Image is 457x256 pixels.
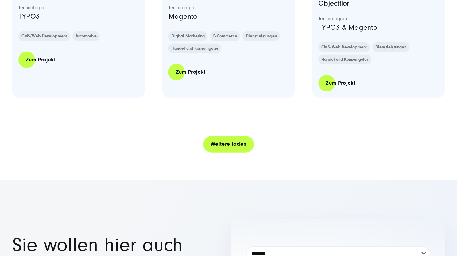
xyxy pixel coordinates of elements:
[168,11,289,22] p: Magento
[318,22,439,33] p: TYPO3 & Magento
[318,42,370,52] a: CMS/Web Development
[18,5,139,11] strong: Technologie
[18,31,70,41] a: CMS/Web Development
[18,51,63,68] a: Zum Projekt
[168,63,213,81] a: Zum Projekt
[72,31,100,41] a: Automotive
[242,31,280,41] a: Dienstleistungen
[168,31,207,41] a: Digital Marketing
[318,16,439,22] strong: Technologien
[168,44,221,53] a: Handel und Konsumgüter
[318,55,371,64] a: Handel und Konsumgüter
[318,74,363,92] a: Zum Projekt
[168,5,289,11] strong: Technologie
[210,31,240,41] a: E-Commerce
[18,11,139,22] p: TYPO3
[203,135,254,153] a: Weitere laden
[372,42,409,52] a: Dienstleistungen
